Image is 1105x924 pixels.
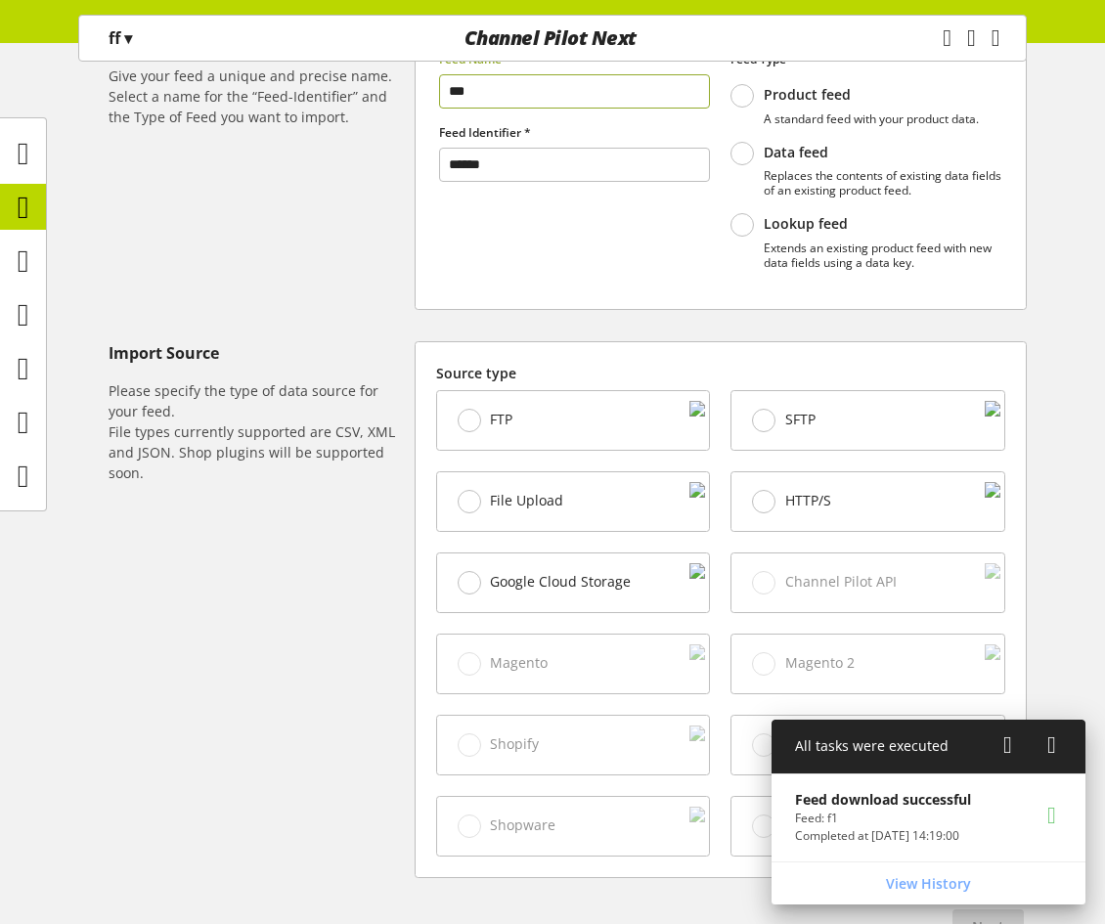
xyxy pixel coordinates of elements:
[78,15,1027,62] nav: main navigation
[689,482,705,521] img: f3ac9b204b95d45582cf21fad1a323cf.svg
[764,241,1002,270] p: Extends an existing product feed with new data fields using a data key.
[689,563,705,602] img: d2dddd6c468e6a0b8c3bb85ba935e383.svg
[436,363,1005,383] label: Source type
[689,401,705,440] img: 88a670171dbbdb973a11352c4ab52784.svg
[109,341,407,365] h5: Import Source
[439,124,531,141] span: Feed Identifier *
[785,411,816,428] span: SFTP
[795,810,971,827] p: Feed: f1
[764,111,979,126] p: A standard feed with your product data.
[775,866,1082,901] a: View History
[490,492,563,509] span: File Upload
[109,66,407,127] h6: Give your feed a unique and precise name. Select a name for the “Feed-Identifier” and the Type of...
[772,773,1085,860] a: Feed download successfulFeed: f1Completed at [DATE] 14:19:00
[985,482,1000,521] img: cbdcb026b331cf72755dc691680ce42b.svg
[985,401,1000,440] img: 1a078d78c93edf123c3bc3fa7bc6d87d.svg
[490,573,631,591] span: Google Cloud Storage
[109,26,132,50] p: ff
[795,789,971,810] p: Feed download successful
[124,27,132,49] span: ▾
[764,144,1002,161] p: Data feed
[764,168,1002,198] p: Replaces the contents of existing data fields of an existing product feed.
[886,873,971,894] span: View History
[490,411,512,428] span: FTP
[795,736,949,755] span: All tasks were executed
[795,827,971,845] p: Completed at Oct 12, 2025, 14:19:00
[764,86,979,104] p: Product feed
[785,492,831,509] span: HTTP/S
[109,380,407,483] h6: Please specify the type of data source for your feed. File types currently supported are CSV, XML...
[764,215,1002,233] p: Lookup feed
